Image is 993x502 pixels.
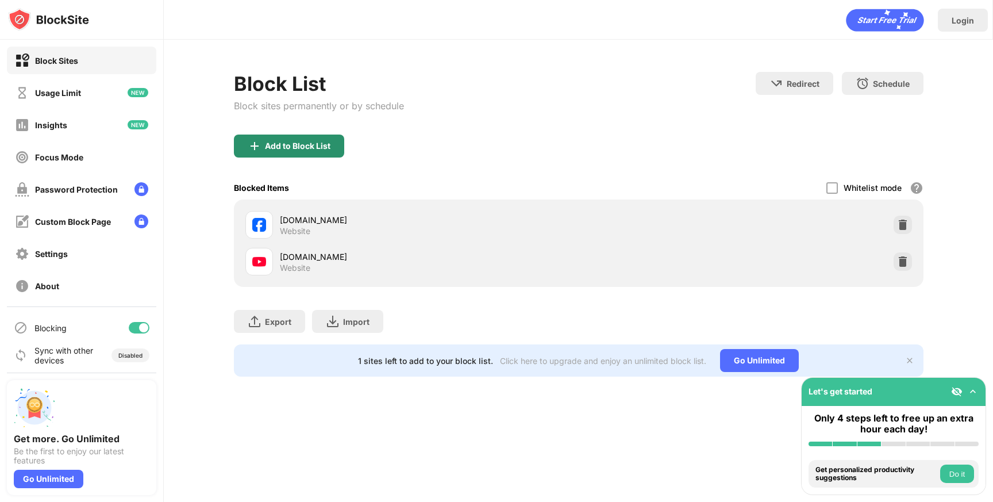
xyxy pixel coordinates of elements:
[14,387,55,428] img: push-unlimited.svg
[15,247,29,261] img: settings-off.svg
[15,214,29,229] img: customize-block-page-off.svg
[252,255,266,269] img: favicons
[14,433,149,444] div: Get more. Go Unlimited
[280,214,579,226] div: [DOMAIN_NAME]
[844,183,902,193] div: Whitelist mode
[14,321,28,335] img: blocking-icon.svg
[500,356,706,366] div: Click here to upgrade and enjoy an unlimited block list.
[265,141,330,151] div: Add to Block List
[846,9,924,32] div: animation
[15,182,29,197] img: password-protection-off.svg
[34,323,67,333] div: Blocking
[15,53,29,68] img: block-on.svg
[265,317,291,327] div: Export
[134,214,148,228] img: lock-menu.svg
[35,281,59,291] div: About
[787,79,819,89] div: Redirect
[134,182,148,196] img: lock-menu.svg
[234,183,289,193] div: Blocked Items
[15,150,29,164] img: focus-off.svg
[280,263,310,273] div: Website
[234,100,404,112] div: Block sites permanently or by schedule
[14,348,28,362] img: sync-icon.svg
[35,249,68,259] div: Settings
[35,152,83,162] div: Focus Mode
[14,447,149,465] div: Be the first to enjoy our latest features
[809,386,872,396] div: Let's get started
[720,349,799,372] div: Go Unlimited
[35,88,81,98] div: Usage Limit
[128,88,148,97] img: new-icon.svg
[280,251,579,263] div: [DOMAIN_NAME]
[128,120,148,129] img: new-icon.svg
[35,120,67,130] div: Insights
[15,279,29,293] img: about-off.svg
[967,386,979,397] img: omni-setup-toggle.svg
[873,79,910,89] div: Schedule
[14,470,83,488] div: Go Unlimited
[34,346,94,365] div: Sync with other devices
[343,317,370,327] div: Import
[905,356,914,365] img: x-button.svg
[951,386,963,397] img: eye-not-visible.svg
[815,466,937,482] div: Get personalized productivity suggestions
[35,56,78,66] div: Block Sites
[358,356,493,366] div: 1 sites left to add to your block list.
[35,217,111,227] div: Custom Block Page
[118,352,143,359] div: Disabled
[940,465,974,483] button: Do it
[952,16,974,25] div: Login
[15,86,29,100] img: time-usage-off.svg
[280,226,310,236] div: Website
[234,72,404,95] div: Block List
[252,218,266,232] img: favicons
[35,185,118,194] div: Password Protection
[15,118,29,132] img: insights-off.svg
[8,8,89,31] img: logo-blocksite.svg
[809,413,979,435] div: Only 4 steps left to free up an extra hour each day!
